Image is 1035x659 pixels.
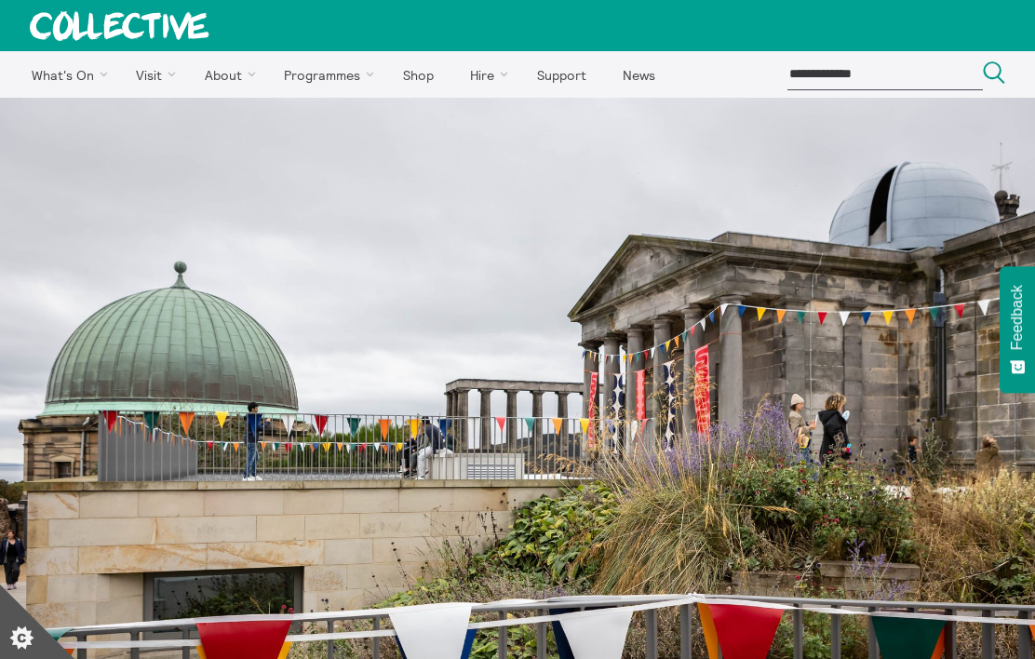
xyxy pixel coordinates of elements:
a: Visit [120,51,185,98]
a: Shop [386,51,450,98]
span: Feedback [1009,285,1026,350]
a: What's On [15,51,116,98]
a: News [606,51,671,98]
a: Programmes [268,51,383,98]
a: About [188,51,264,98]
a: Hire [454,51,517,98]
a: Support [520,51,602,98]
button: Feedback - Show survey [1000,266,1035,393]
